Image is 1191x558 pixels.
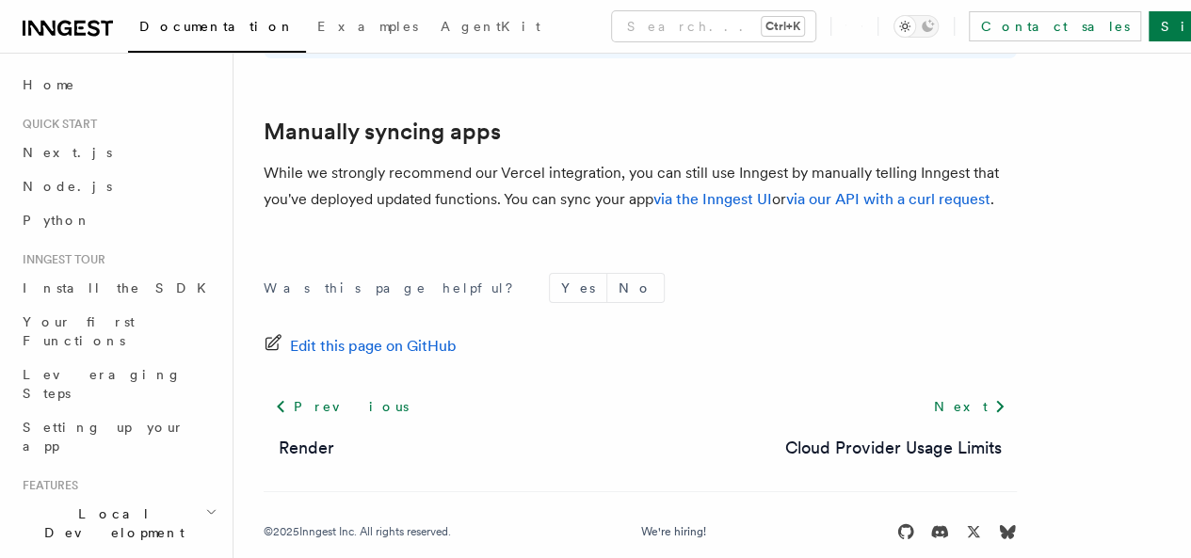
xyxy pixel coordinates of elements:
span: Examples [317,19,418,34]
span: Quick start [15,117,97,132]
span: Setting up your app [23,420,185,454]
a: Documentation [128,6,306,53]
span: AgentKit [441,19,540,34]
a: AgentKit [429,6,552,51]
a: via the Inngest UI [653,190,772,208]
button: No [607,274,664,302]
a: Manually syncing apps [264,119,501,145]
a: Python [15,203,221,237]
span: Features [15,478,78,493]
a: Cloud Provider Usage Limits [785,435,1002,461]
a: Examples [306,6,429,51]
a: Node.js [15,169,221,203]
button: Yes [550,274,606,302]
div: © 2025 Inngest Inc. All rights reserved. [264,524,451,539]
span: Documentation [139,19,295,34]
span: Your first Functions [23,314,135,348]
button: Search...Ctrl+K [612,11,815,41]
a: Setting up your app [15,410,221,463]
span: Inngest tour [15,252,105,267]
a: Home [15,68,221,102]
a: Previous [264,390,419,423]
a: Next.js [15,136,221,169]
span: Next.js [23,145,112,160]
a: Edit this page on GitHub [264,333,457,359]
a: Next [922,390,1017,423]
button: Toggle dark mode [893,15,939,38]
p: Was this page helpful? [264,279,526,297]
a: Install the SDK [15,271,221,305]
span: Home [23,75,75,94]
span: Leveraging Steps [23,367,182,401]
p: While we strongly recommend our Vercel integration, you can still use Inngest by manually telling... [264,160,1017,213]
a: Leveraging Steps [15,358,221,410]
a: Contact sales [969,11,1141,41]
a: We're hiring! [641,524,706,539]
a: Your first Functions [15,305,221,358]
span: Local Development [15,504,205,542]
span: Python [23,213,91,228]
a: Render [279,435,334,461]
span: Node.js [23,179,112,194]
a: via our API with a curl request [786,190,990,208]
kbd: Ctrl+K [762,17,804,36]
span: Install the SDK [23,280,217,295]
button: Local Development [15,497,221,550]
span: Edit this page on GitHub [290,333,457,359]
